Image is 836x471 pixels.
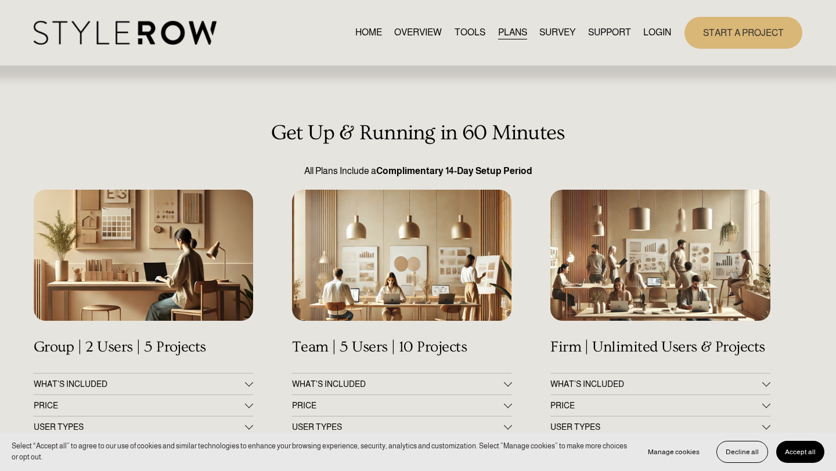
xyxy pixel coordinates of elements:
[34,21,217,45] img: StyleRow
[550,395,770,416] button: PRICE
[639,441,708,463] button: Manage cookies
[34,416,254,437] button: USER TYPES
[292,395,512,416] button: PRICE
[684,17,802,49] a: START A PROJECT
[550,338,770,356] h4: Firm | Unlimited Users & Projects
[292,379,504,389] span: WHAT'S INCLUDED
[34,422,246,432] span: USER TYPES
[550,422,762,432] span: USER TYPES
[785,448,816,456] span: Accept all
[716,441,768,463] button: Decline all
[776,441,824,463] button: Accept all
[34,374,254,394] button: WHAT'S INCLUDED
[292,338,512,356] h4: Team | 5 Users | 10 Projects
[355,25,382,41] a: HOME
[498,25,527,41] a: PLANS
[588,26,631,39] span: SUPPORT
[394,25,442,41] a: OVERVIEW
[34,164,803,178] p: All Plans Include a
[588,25,631,41] a: folder dropdown
[34,401,246,410] span: PRICE
[539,25,575,41] a: SURVEY
[550,401,762,410] span: PRICE
[648,448,700,456] span: Manage cookies
[292,374,512,394] button: WHAT'S INCLUDED
[550,379,762,389] span: WHAT’S INCLUDED
[726,448,759,456] span: Decline all
[550,416,770,437] button: USER TYPES
[550,374,770,394] button: WHAT’S INCLUDED
[12,441,628,463] p: Select “Accept all” to agree to our use of cookies and similar technologies to enhance your brows...
[34,395,254,416] button: PRICE
[34,338,254,356] h4: Group | 2 Users | 5 Projects
[34,379,246,389] span: WHAT'S INCLUDED
[376,166,532,176] strong: Complimentary 14-Day Setup Period
[292,401,504,410] span: PRICE
[292,422,504,432] span: USER TYPES
[34,121,803,146] h3: Get Up & Running in 60 Minutes
[455,25,485,41] a: TOOLS
[643,25,671,41] a: LOGIN
[292,416,512,437] button: USER TYPES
